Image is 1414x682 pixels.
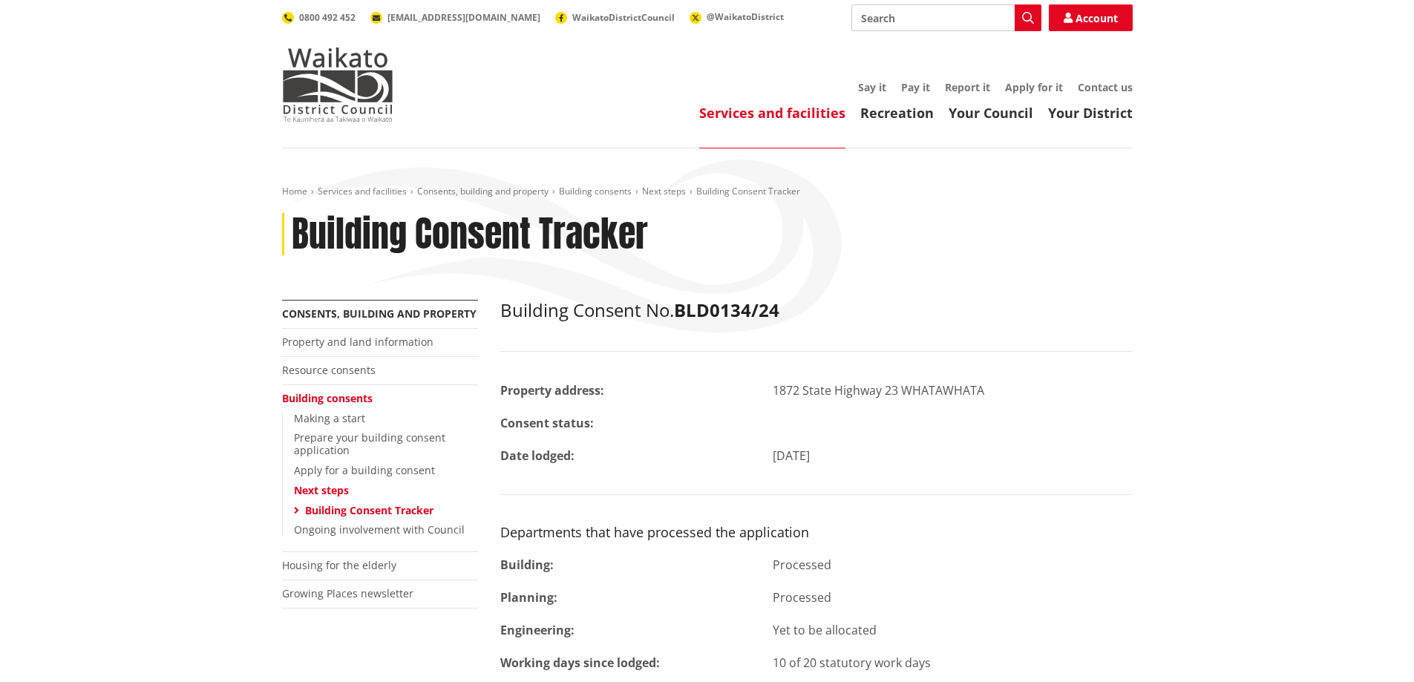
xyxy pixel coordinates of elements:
a: Account [1049,4,1133,31]
div: 10 of 20 statutory work days [762,654,1144,672]
a: Prepare your building consent application [294,430,445,457]
a: Building Consent Tracker [305,503,433,517]
a: Consents, building and property [417,185,549,197]
div: [DATE] [762,447,1144,465]
a: Growing Places newsletter [282,586,413,600]
a: Say it [858,80,886,94]
strong: Working days since lodged: [500,655,660,671]
a: Next steps [294,483,349,497]
a: Your Council [949,104,1033,122]
h3: Departments that have processed the application [500,525,1133,541]
a: Property and land information [282,335,433,349]
strong: Consent status: [500,415,594,431]
a: Building consents [559,185,632,197]
h2: Building Consent No. [500,300,1133,321]
div: 1872 State Highway 23 WHATAWHATA [762,381,1144,399]
a: Services and facilities [318,185,407,197]
a: Report it [945,80,990,94]
span: WaikatoDistrictCouncil [572,11,675,24]
a: Resource consents [282,363,376,377]
strong: Engineering: [500,622,575,638]
a: @WaikatoDistrict [690,10,784,23]
a: Building consents [282,391,373,405]
div: Yet to be allocated [762,621,1144,639]
span: [EMAIL_ADDRESS][DOMAIN_NAME] [387,11,540,24]
a: WaikatoDistrictCouncil [555,11,675,24]
strong: Building: [500,557,554,573]
span: Building Consent Tracker [696,185,800,197]
strong: Property address: [500,382,604,399]
div: Processed [762,556,1144,574]
nav: breadcrumb [282,186,1133,198]
img: Waikato District Council - Te Kaunihera aa Takiwaa o Waikato [282,47,393,122]
input: Search input [851,4,1041,31]
span: 0800 492 452 [299,11,356,24]
a: Contact us [1078,80,1133,94]
a: Recreation [860,104,934,122]
a: Pay it [901,80,930,94]
strong: BLD0134/24 [674,298,779,322]
a: Apply for a building consent [294,463,435,477]
span: @WaikatoDistrict [707,10,784,23]
a: Ongoing involvement with Council [294,522,465,537]
a: Consents, building and property [282,306,477,321]
strong: Date lodged: [500,447,575,464]
a: Home [282,185,307,197]
div: Processed [762,588,1144,606]
a: Services and facilities [699,104,845,122]
strong: Planning: [500,589,557,606]
a: Housing for the elderly [282,558,396,572]
a: Next steps [642,185,686,197]
h1: Building Consent Tracker [292,213,648,256]
a: [EMAIL_ADDRESS][DOMAIN_NAME] [370,11,540,24]
a: Making a start [294,411,365,425]
a: Your District [1048,104,1133,122]
a: 0800 492 452 [282,11,356,24]
a: Apply for it [1005,80,1063,94]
